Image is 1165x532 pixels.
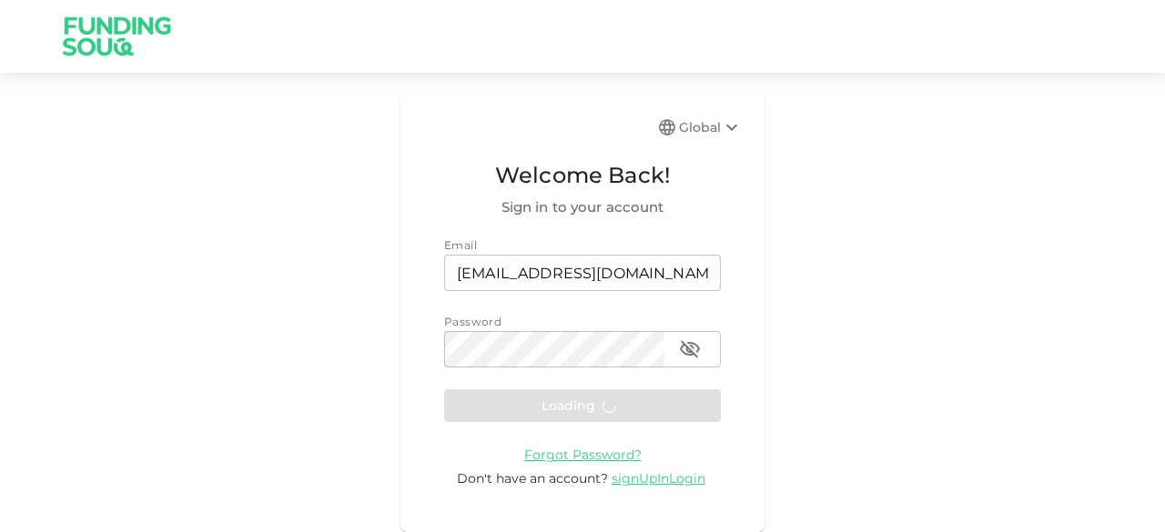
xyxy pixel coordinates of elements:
[524,447,642,463] span: Forgot Password?
[444,255,721,291] input: email
[524,446,642,463] a: Forgot Password?
[444,196,721,218] span: Sign in to your account
[612,470,705,487] span: signUpInLogin
[444,315,501,328] span: Password
[444,238,477,252] span: Email
[679,116,743,138] div: Global
[457,470,608,487] span: Don't have an account?
[444,331,664,367] input: password
[444,158,721,193] span: Welcome Back!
